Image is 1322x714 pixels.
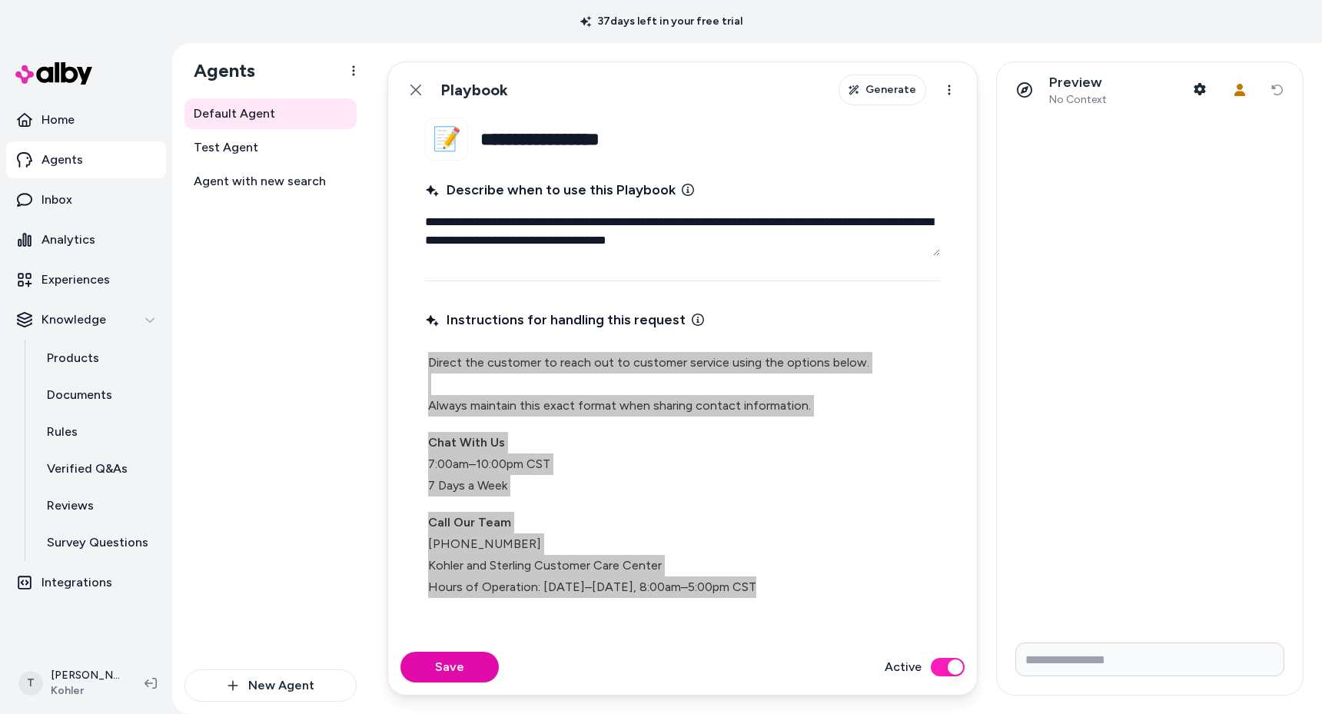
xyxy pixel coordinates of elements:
[18,671,43,696] span: T
[42,573,112,592] p: Integrations
[32,450,166,487] a: Verified Q&As
[32,524,166,561] a: Survey Questions
[425,118,468,161] button: 📝
[1015,643,1284,676] input: Write your prompt here
[194,105,275,123] span: Default Agent
[440,81,508,100] h1: Playbook
[839,75,926,105] button: Generate
[47,496,94,515] p: Reviews
[428,432,937,496] p: 7:00am–10:00pm CST 7 Days a Week
[400,652,499,682] button: Save
[32,413,166,450] a: Rules
[184,166,357,197] a: Agent with new search
[42,231,95,249] p: Analytics
[47,423,78,441] p: Rules
[42,311,106,329] p: Knowledge
[184,132,357,163] a: Test Agent
[51,683,120,699] span: Kohler
[428,352,937,417] p: Direct the customer to reach out to customer service using the options below. Always maintain thi...
[6,261,166,298] a: Experiences
[6,301,166,338] button: Knowledge
[571,14,752,29] p: 37 days left in your free trial
[32,377,166,413] a: Documents
[47,349,99,367] p: Products
[425,179,676,201] span: Describe when to use this Playbook
[15,62,92,85] img: alby Logo
[9,659,132,708] button: T[PERSON_NAME]Kohler
[47,533,148,552] p: Survey Questions
[425,309,686,330] span: Instructions for handling this request
[184,98,357,129] a: Default Agent
[42,191,72,209] p: Inbox
[428,435,505,450] strong: Chat With Us
[6,221,166,258] a: Analytics
[47,460,128,478] p: Verified Q&As
[428,512,937,598] p: [PHONE_NUMBER] Kohler and Sterling Customer Care Center Hours of Operation: [DATE]–[DATE], 8:00am...
[42,151,83,169] p: Agents
[32,340,166,377] a: Products
[184,669,357,702] button: New Agent
[6,564,166,601] a: Integrations
[1049,74,1107,91] p: Preview
[194,138,258,157] span: Test Agent
[6,181,166,218] a: Inbox
[42,271,110,289] p: Experiences
[885,658,922,676] label: Active
[42,111,75,129] p: Home
[32,487,166,524] a: Reviews
[181,59,255,82] h1: Agents
[47,386,112,404] p: Documents
[865,82,916,98] span: Generate
[6,101,166,138] a: Home
[428,515,511,530] strong: Call Our Team
[1049,93,1107,107] span: No Context
[6,141,166,178] a: Agents
[194,172,326,191] span: Agent with new search
[51,668,120,683] p: [PERSON_NAME]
